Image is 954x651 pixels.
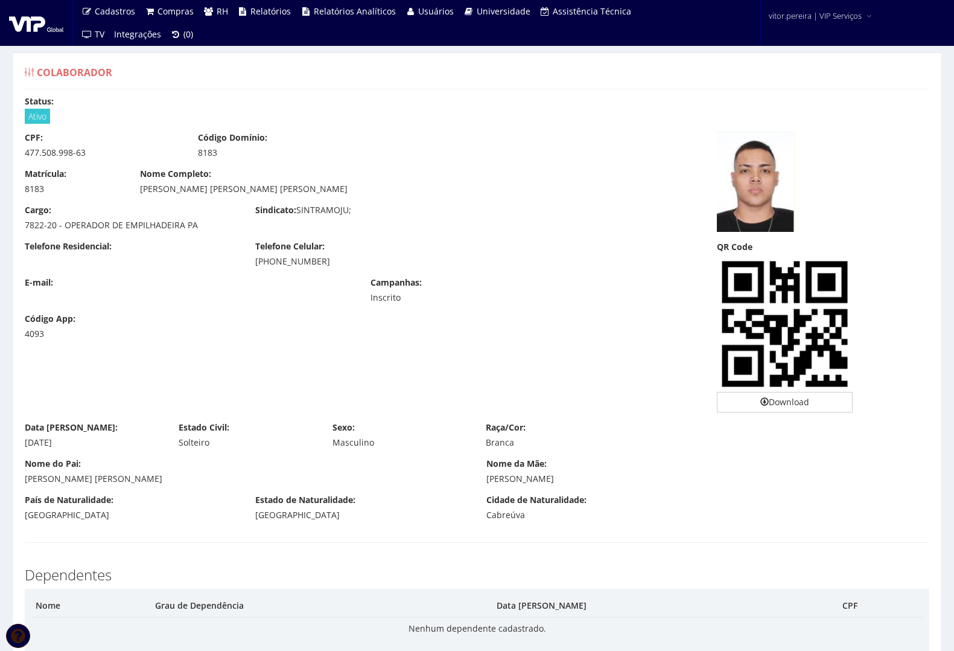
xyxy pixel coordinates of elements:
div: 4093 [25,328,122,340]
span: (0) [183,28,193,40]
label: Campanhas: [370,277,422,289]
span: Compras [157,5,194,17]
span: Integrações [114,28,161,40]
div: 8183 [198,147,353,159]
label: Sexo: [332,422,355,434]
label: Sindicato: [255,204,296,216]
div: SINTRAMOJU; [246,204,477,219]
label: Código Domínio: [198,132,267,144]
label: Cargo: [25,204,51,216]
a: Download [717,392,853,412]
div: [PHONE_NUMBER] [255,255,468,268]
div: 477.508.998-63 [25,147,180,159]
span: RH [217,5,228,17]
a: Integrações [109,23,166,46]
span: Cadastros [95,5,135,17]
span: vitor.pereira | VIP Serviços [769,10,862,22]
div: [PERSON_NAME] [PERSON_NAME] [PERSON_NAME] [140,183,584,195]
img: victor-173989455067b4af16b45cb.JPG [717,132,795,232]
div: Masculino [332,437,468,449]
label: Cidade de Naturalidade: [486,494,587,506]
h3: Dependentes [25,567,929,583]
span: Usuários [418,5,454,17]
label: Código App: [25,313,75,325]
label: CPF: [25,132,43,144]
label: Estado Civil: [179,422,229,434]
div: [DATE] [25,437,161,449]
label: Data [PERSON_NAME]: [25,422,118,434]
span: Relatórios Analíticos [314,5,396,17]
div: [GEOGRAPHIC_DATA] [25,509,237,521]
div: 8183 [25,183,122,195]
label: Telefone Residencial: [25,240,112,252]
label: País de Naturalidade: [25,494,113,506]
a: (0) [166,23,199,46]
label: Status: [25,95,54,107]
label: Raça/Cor: [486,422,526,434]
img: eIiUoRQAAAABJRU5ErkJggg== [717,256,853,392]
div: Inscrito [370,292,526,304]
span: Universidade [477,5,530,17]
span: Relatórios [250,5,291,17]
span: TV [95,28,104,40]
label: E-mail: [25,277,53,289]
label: Nome da Mãe: [486,458,547,470]
div: Solteiro [179,437,314,449]
div: 7822-20 - OPERADOR DE EMPILHADEIRA PA [25,219,237,231]
span: Assistência Técnica [553,5,631,17]
div: [GEOGRAPHIC_DATA] [255,509,468,521]
label: Nome do Pai: [25,458,81,470]
div: Branca [486,437,622,449]
div: Cabreúva [486,509,699,521]
a: TV [77,23,109,46]
span: Colaborador [37,66,112,79]
span: Ativo [25,109,50,124]
div: [PERSON_NAME] [PERSON_NAME] [25,473,468,485]
th: Nome [31,595,150,617]
label: QR Code [717,241,752,253]
img: logo [9,14,63,32]
td: Nenhum dependente cadastrado. [31,617,923,640]
label: Estado de Naturalidade: [255,494,355,506]
div: [PERSON_NAME] [486,473,930,485]
th: Grau de Dependência [150,595,492,617]
label: Nome Completo: [140,168,211,180]
th: CPF [838,595,923,617]
label: Telefone Celular: [255,240,325,252]
label: Matrícula: [25,168,66,180]
th: Data [PERSON_NAME] [492,595,838,617]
